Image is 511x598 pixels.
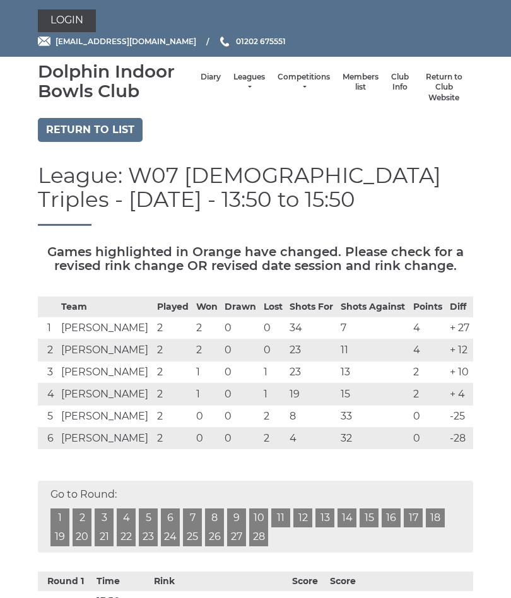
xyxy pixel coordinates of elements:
[38,37,50,46] img: Email
[183,508,202,527] a: 7
[221,406,261,428] td: 0
[38,361,58,384] td: 3
[382,508,401,527] a: 16
[58,317,154,339] td: [PERSON_NAME]
[278,72,330,93] a: Competitions
[410,339,447,361] td: 4
[249,508,268,527] a: 10
[338,317,410,339] td: 7
[73,508,91,527] a: 2
[148,572,180,591] th: Rink
[95,508,114,527] a: 3
[249,527,268,546] a: 28
[410,428,447,450] td: 0
[201,72,221,83] a: Diary
[327,572,365,591] th: Score
[218,35,286,47] a: Phone us 01202 675551
[404,508,423,527] a: 17
[154,297,193,317] th: Played
[139,508,158,527] a: 5
[338,339,410,361] td: 11
[286,361,338,384] td: 23
[338,428,410,450] td: 32
[38,572,93,591] th: Round 1
[221,361,261,384] td: 0
[338,406,410,428] td: 33
[221,317,261,339] td: 0
[261,317,286,339] td: 0
[286,384,338,406] td: 19
[447,361,473,384] td: + 10
[221,428,261,450] td: 0
[205,508,224,527] a: 8
[93,572,149,591] th: Time
[161,527,180,546] a: 24
[261,406,286,428] td: 2
[286,339,338,361] td: 23
[58,406,154,428] td: [PERSON_NAME]
[38,9,96,32] a: Login
[50,527,69,546] a: 19
[447,406,473,428] td: -25
[338,297,410,317] th: Shots Against
[315,508,334,527] a: 13
[193,384,221,406] td: 1
[286,406,338,428] td: 8
[233,72,265,93] a: Leagues
[286,428,338,450] td: 4
[117,508,136,527] a: 4
[236,37,286,46] span: 01202 675551
[261,297,286,317] th: Lost
[221,384,261,406] td: 0
[193,406,221,428] td: 0
[227,527,246,546] a: 27
[261,428,286,450] td: 2
[38,384,58,406] td: 4
[193,361,221,384] td: 1
[154,384,193,406] td: 2
[183,527,202,546] a: 25
[38,118,143,142] a: Return to list
[58,339,154,361] td: [PERSON_NAME]
[95,527,114,546] a: 21
[447,339,473,361] td: + 12
[38,35,196,47] a: Email [EMAIL_ADDRESS][DOMAIN_NAME]
[205,527,224,546] a: 26
[261,361,286,384] td: 1
[154,317,193,339] td: 2
[38,245,473,273] h5: Games highlighted in Orange have changed. Please check for a revised rink change OR revised date ...
[58,384,154,406] td: [PERSON_NAME]
[50,508,69,527] a: 1
[38,317,58,339] td: 1
[360,508,379,527] a: 15
[421,72,467,103] a: Return to Club Website
[410,384,447,406] td: 2
[38,406,58,428] td: 5
[410,361,447,384] td: 2
[193,339,221,361] td: 2
[154,428,193,450] td: 2
[227,508,246,527] a: 9
[117,527,136,546] a: 22
[261,384,286,406] td: 1
[58,428,154,450] td: [PERSON_NAME]
[410,297,447,317] th: Points
[161,508,180,527] a: 6
[56,37,196,46] span: [EMAIL_ADDRESS][DOMAIN_NAME]
[286,317,338,339] td: 34
[38,62,194,101] div: Dolphin Indoor Bowls Club
[38,164,473,226] h1: League: W07 [DEMOGRAPHIC_DATA] Triples - [DATE] - 13:50 to 15:50
[193,297,221,317] th: Won
[343,72,379,93] a: Members list
[154,339,193,361] td: 2
[286,297,338,317] th: Shots For
[426,508,445,527] a: 18
[338,508,356,527] a: 14
[154,406,193,428] td: 2
[261,339,286,361] td: 0
[193,428,221,450] td: 0
[154,361,193,384] td: 2
[58,361,154,384] td: [PERSON_NAME]
[410,406,447,428] td: 0
[293,508,312,527] a: 12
